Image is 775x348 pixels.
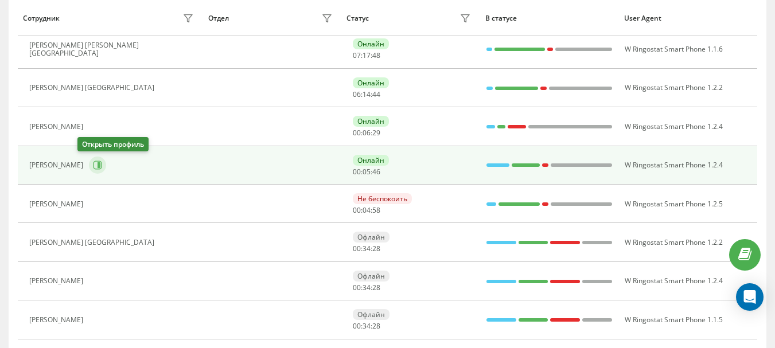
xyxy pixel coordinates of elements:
[353,232,390,243] div: Офлайн
[29,238,157,247] div: [PERSON_NAME] [GEOGRAPHIC_DATA]
[625,315,723,324] span: W Ringostat Smart Phone 1.1.5
[485,14,613,22] div: В статусе
[353,116,389,127] div: Онлайн
[625,44,723,54] span: W Ringostat Smart Phone 1.1.6
[29,161,86,169] div: [PERSON_NAME]
[353,129,380,137] div: : :
[625,276,723,286] span: W Ringostat Smart Phone 1.2.4
[208,14,229,22] div: Отдел
[372,128,380,138] span: 29
[29,41,180,58] div: [PERSON_NAME] [PERSON_NAME][GEOGRAPHIC_DATA]
[353,321,361,331] span: 00
[353,89,361,99] span: 06
[353,50,361,60] span: 07
[353,155,389,166] div: Онлайн
[353,128,361,138] span: 00
[372,89,380,99] span: 44
[353,52,380,60] div: : :
[372,244,380,253] span: 28
[346,14,369,22] div: Статус
[29,84,157,92] div: [PERSON_NAME] [GEOGRAPHIC_DATA]
[625,83,723,92] span: W Ringostat Smart Phone 1.2.2
[77,137,149,151] div: Открыть профиль
[353,205,361,215] span: 00
[625,237,723,247] span: W Ringostat Smart Phone 1.2.2
[363,50,371,60] span: 17
[29,316,86,324] div: [PERSON_NAME]
[625,160,723,170] span: W Ringostat Smart Phone 1.2.4
[372,321,380,331] span: 28
[29,123,86,131] div: [PERSON_NAME]
[372,205,380,215] span: 58
[23,14,60,22] div: Сотрудник
[29,277,86,285] div: [PERSON_NAME]
[353,193,412,204] div: Не беспокоить
[363,321,371,331] span: 34
[29,200,86,208] div: [PERSON_NAME]
[363,167,371,177] span: 05
[353,322,380,330] div: : :
[353,271,390,281] div: Офлайн
[625,199,723,209] span: W Ringostat Smart Phone 1.2.5
[353,91,380,99] div: : :
[353,283,361,292] span: 00
[625,122,723,131] span: W Ringostat Smart Phone 1.2.4
[353,206,380,214] div: : :
[363,205,371,215] span: 04
[372,283,380,292] span: 28
[353,168,380,176] div: : :
[363,283,371,292] span: 34
[624,14,752,22] div: User Agent
[353,244,361,253] span: 00
[353,309,390,320] div: Офлайн
[353,284,380,292] div: : :
[353,245,380,253] div: : :
[736,283,764,311] div: Open Intercom Messenger
[353,167,361,177] span: 00
[363,244,371,253] span: 34
[363,128,371,138] span: 06
[353,77,389,88] div: Онлайн
[363,89,371,99] span: 14
[372,167,380,177] span: 46
[353,38,389,49] div: Онлайн
[372,50,380,60] span: 48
